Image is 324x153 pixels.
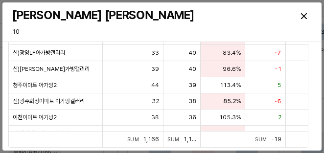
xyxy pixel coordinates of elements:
span: 32 [152,97,159,105]
span: 38 [151,113,159,121]
p: 10 [12,27,81,36]
span: 신)광양LF아가방갤러리 [13,49,65,57]
span: -7 [275,49,281,57]
span: 40 [188,49,196,57]
span: 36 [188,113,196,121]
span: -6 [275,97,281,105]
span: 85.2% [223,97,241,105]
span: Sum [255,136,271,142]
span: 임)천안서북이마트아가방 [13,130,69,137]
h3: [PERSON_NAME] [PERSON_NAME] [PERSON_NAME] [12,8,235,36]
span: 113.4% [220,81,241,89]
span: 2 [278,113,281,121]
span: 36 [188,130,196,137]
span: Sum [127,136,143,142]
span: -19 [271,136,281,143]
span: 96.6% [223,65,241,73]
span: 81.4% [223,130,241,137]
span: 이천이마트 아가방2 [13,113,57,121]
span: 29 [152,130,159,137]
span: -7 [275,130,281,137]
span: 83.4% [223,49,241,57]
span: 1,166 [143,136,159,143]
span: Sum [167,136,184,142]
button: Close [296,8,312,24]
span: 5 [278,81,281,89]
span: 40 [188,65,196,73]
span: 신)광주화정이마트 아가방갤러리 [13,97,85,105]
span: 1,185 [184,136,200,143]
span: -1 [275,65,281,73]
span: 105.3% [219,113,241,121]
span: 39 [151,65,159,73]
span: 청주이마트 아가방2 [13,81,57,89]
span: 44 [151,81,159,89]
span: 33 [151,49,159,57]
span: 39 [188,81,196,89]
span: 38 [188,97,196,105]
span: 신)[PERSON_NAME]가방갤러리 [13,65,90,73]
